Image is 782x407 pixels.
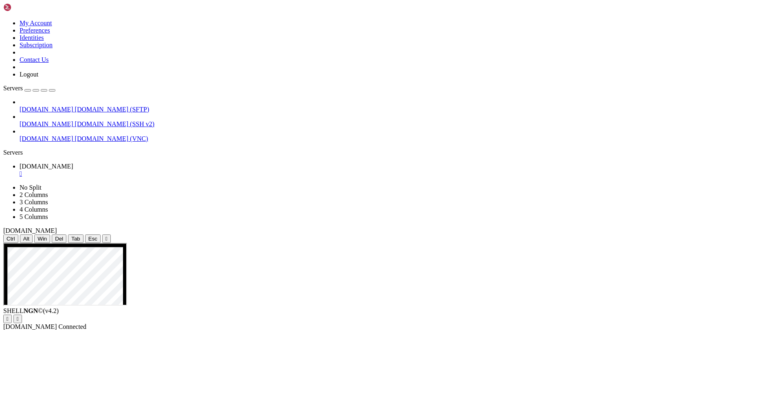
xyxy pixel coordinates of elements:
[105,236,108,242] div: 
[75,135,148,142] span: [DOMAIN_NAME] (VNC)
[3,323,57,330] span: [DOMAIN_NAME]
[102,234,111,243] button: 
[3,85,55,92] a: Servers
[20,163,779,177] a: h.ycloud.info
[85,234,101,243] button: Esc
[20,135,73,142] span: [DOMAIN_NAME]
[20,191,48,198] a: 2 Columns
[20,20,52,26] a: My Account
[7,236,15,242] span: Ctrl
[20,206,48,213] a: 4 Columns
[68,234,83,243] button: Tab
[3,234,18,243] button: Ctrl
[75,106,149,113] span: [DOMAIN_NAME] (SFTP)
[3,315,12,323] button: 
[20,42,53,48] a: Subscription
[71,236,80,242] span: Tab
[20,234,33,243] button: Alt
[20,106,73,113] span: [DOMAIN_NAME]
[88,236,97,242] span: Esc
[20,71,38,78] a: Logout
[3,227,57,234] span: [DOMAIN_NAME]
[20,163,73,170] span: [DOMAIN_NAME]
[52,234,66,243] button: Del
[59,323,86,330] span: Connected
[23,236,30,242] span: Alt
[3,85,23,92] span: Servers
[20,135,779,142] a: [DOMAIN_NAME] [DOMAIN_NAME] (VNC)
[3,149,779,156] div: Servers
[3,307,59,314] span: SHELL ©
[20,56,49,63] a: Contact Us
[55,236,63,242] span: Del
[20,120,779,128] a: [DOMAIN_NAME] [DOMAIN_NAME] (SSH v2)
[20,120,73,127] span: [DOMAIN_NAME]
[43,307,59,314] span: 4.2.0
[20,170,779,177] a: 
[37,236,47,242] span: Win
[20,184,42,191] a: No Split
[20,98,779,113] li: [DOMAIN_NAME] [DOMAIN_NAME] (SFTP)
[20,128,779,142] li: [DOMAIN_NAME] [DOMAIN_NAME] (VNC)
[34,234,50,243] button: Win
[3,3,50,11] img: Shellngn
[20,113,779,128] li: [DOMAIN_NAME] [DOMAIN_NAME] (SSH v2)
[20,213,48,220] a: 5 Columns
[20,34,44,41] a: Identities
[24,307,38,314] b: NGN
[20,199,48,206] a: 3 Columns
[75,120,155,127] span: [DOMAIN_NAME] (SSH v2)
[20,106,779,113] a: [DOMAIN_NAME] [DOMAIN_NAME] (SFTP)
[13,315,22,323] button: 
[17,316,19,322] div: 
[7,316,9,322] div: 
[20,27,50,34] a: Preferences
